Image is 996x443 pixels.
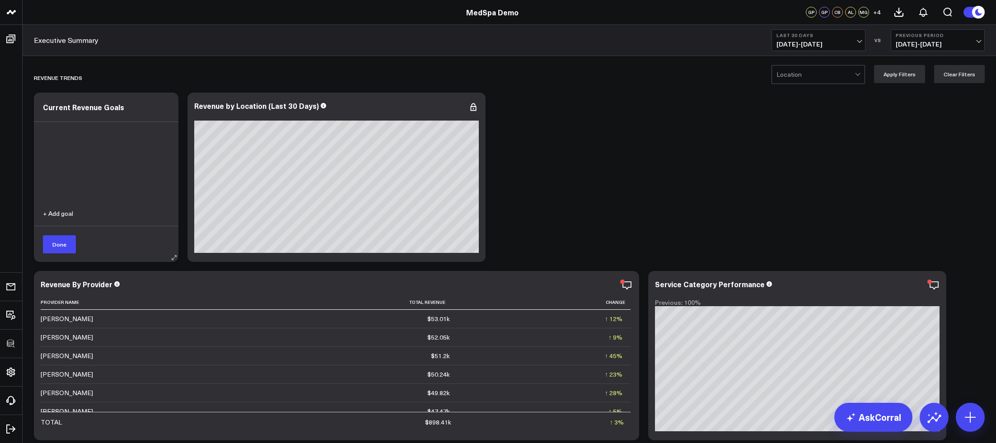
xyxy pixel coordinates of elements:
div: $53.01k [427,314,450,323]
b: Previous Period [896,33,980,38]
div: Service Category Performance [655,279,765,289]
div: ↑ 12% [605,314,622,323]
th: Provider Name [41,295,131,310]
button: Last 30 Days[DATE]-[DATE] [772,29,865,51]
div: Current Revenue [112,101,172,111]
div: [PERSON_NAME] [41,314,93,323]
button: Done [43,235,76,253]
div: AL [845,7,856,18]
button: +4 [871,7,882,18]
div: Revenue By Provider [41,279,112,289]
div: REVENUE TRENDS [34,67,82,88]
div: ↑ 23% [605,370,622,379]
a: AskCorral [834,403,912,432]
th: Change [458,295,631,310]
div: GP [819,7,830,18]
div: ↑ 3% [610,418,624,427]
div: ↑ 5% [608,407,622,416]
div: ↑ 45% [605,351,622,360]
div: $49.82k [427,388,450,397]
button: Clear Filters [934,65,985,83]
div: [PERSON_NAME] [41,388,93,397]
b: Last 30 Days [776,33,860,38]
div: VS [870,37,886,43]
span: [DATE] - [DATE] [896,41,980,48]
div: ↑ 28% [605,388,622,397]
div: [PERSON_NAME] [41,407,93,416]
span: + 4 [873,9,881,15]
a: Executive Summary [34,35,98,45]
div: $52.05k [427,333,450,342]
div: [PERSON_NAME] [41,351,93,360]
div: $47.47k [427,407,450,416]
div: $51.2k [431,351,450,360]
div: CB [832,7,843,18]
div: GP [806,7,817,18]
button: + Add goal [43,210,73,217]
div: [PERSON_NAME] [41,333,93,342]
div: Revenue by Location (Last 30 Days) [194,101,319,111]
div: $50.24k [427,370,450,379]
button: Previous Period[DATE]-[DATE] [891,29,985,51]
button: Apply Filters [874,65,925,83]
a: MedSpa Demo [466,7,519,17]
span: [DATE] - [DATE] [776,41,860,48]
div: TOTAL [41,418,62,427]
div: Previous: 100% [655,299,940,306]
div: $898.41k [425,418,451,427]
div: MG [858,7,869,18]
div: [PERSON_NAME] [41,370,93,379]
div: ↑ 9% [608,333,622,342]
th: Total Revenue [131,295,458,310]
